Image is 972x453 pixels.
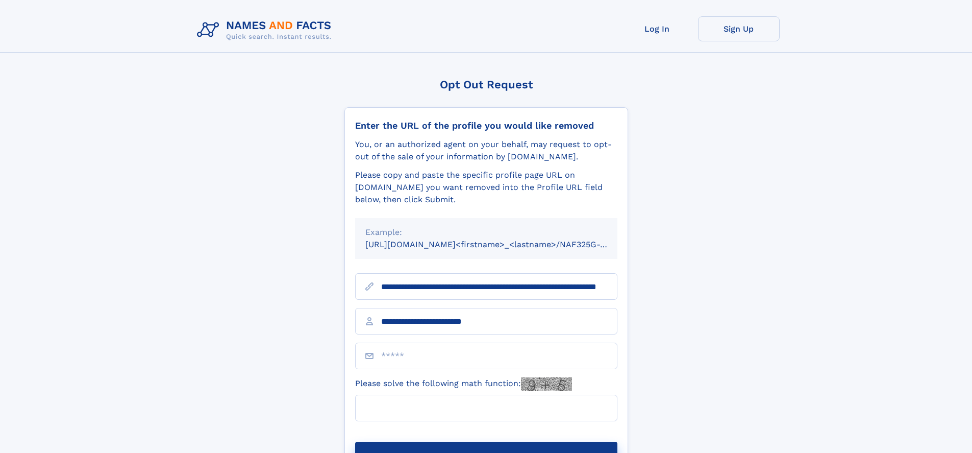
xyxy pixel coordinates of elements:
[355,377,572,391] label: Please solve the following math function:
[193,16,340,44] img: Logo Names and Facts
[355,169,617,206] div: Please copy and paste the specific profile page URL on [DOMAIN_NAME] you want removed into the Pr...
[365,226,607,239] div: Example:
[355,138,617,163] div: You, or an authorized agent on your behalf, may request to opt-out of the sale of your informatio...
[344,78,628,91] div: Opt Out Request
[698,16,780,41] a: Sign Up
[365,240,637,249] small: [URL][DOMAIN_NAME]<firstname>_<lastname>/NAF325G-xxxxxxxx
[616,16,698,41] a: Log In
[355,120,617,131] div: Enter the URL of the profile you would like removed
